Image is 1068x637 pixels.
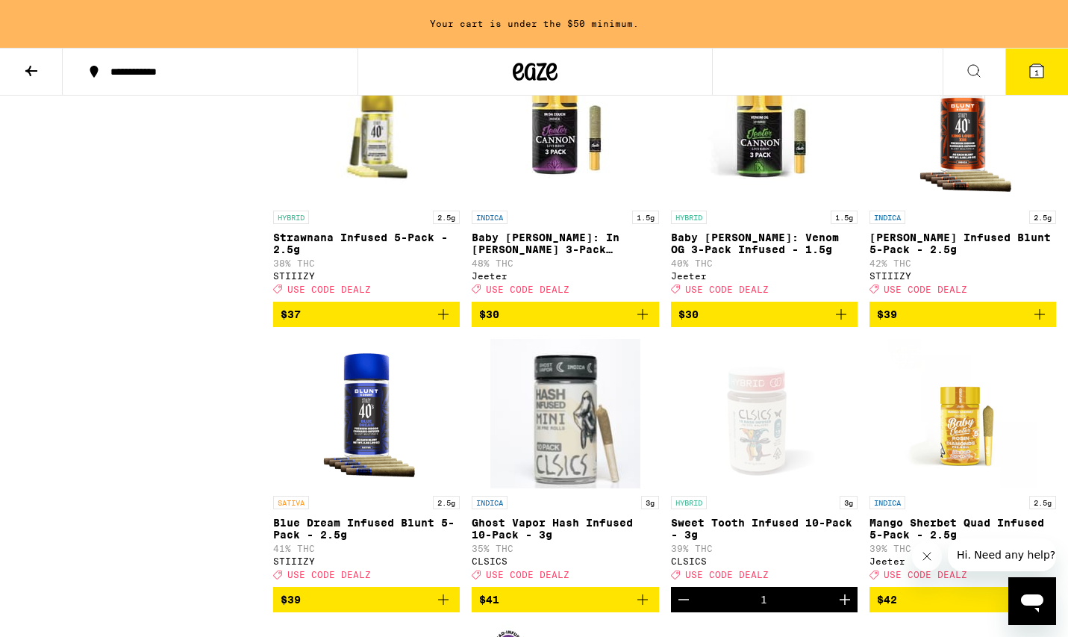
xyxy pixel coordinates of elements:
a: Open page for Sweet Tooth Infused 10-Pack - 3g from CLSICS [671,339,858,587]
p: HYBRID [273,211,309,224]
p: Mango Sherbet Quad Infused 5-Pack - 2.5g [869,517,1056,541]
span: USE CODE DEALZ [486,285,569,294]
p: 40% THC [671,258,858,268]
button: Add to bag [273,302,460,327]
div: CLSICS [472,556,658,566]
iframe: Message from company [948,538,1056,571]
div: Jeeter [671,271,858,281]
p: 39% THC [869,544,1056,553]
button: Increment [832,587,858,612]
a: Open page for Mango Sherbet Quad Infused 5-Pack - 2.5g from Jeeter [869,339,1056,587]
p: 1.5g [632,211,659,224]
p: [PERSON_NAME] Infused Blunt 5-Pack - 2.5g [869,232,1056,255]
button: 1 [1005,49,1068,95]
button: Decrement [671,587,696,612]
button: Add to bag [869,587,1056,612]
p: 3g [840,496,858,509]
p: Sweet Tooth Infused 10-Pack - 3g [671,517,858,541]
div: STIIIZY [869,271,1056,281]
div: CLSICS [671,556,858,566]
p: Ghost Vapor Hash Infused 10-Pack - 3g [472,517,658,541]
span: $37 [281,308,301,320]
div: Jeeter [869,556,1056,566]
span: $30 [479,308,499,320]
p: 1.5g [831,211,858,224]
span: $30 [678,308,699,320]
a: Open page for Baby Cannon: In Da Couch 3-Pack Infused - 1.5g from Jeeter [472,54,658,302]
p: 38% THC [273,258,460,268]
img: Jeeter - Baby Cannon: Venom OG 3-Pack Infused - 1.5g [690,54,839,203]
p: SATIVA [273,496,309,509]
a: Open page for Ghost Vapor Hash Infused 10-Pack - 3g from CLSICS [472,339,658,587]
p: 2.5g [1029,211,1056,224]
a: Open page for Strawnana Infused 5-Pack - 2.5g from STIIIZY [273,54,460,302]
iframe: Button to launch messaging window [1008,577,1056,625]
p: 48% THC [472,258,658,268]
img: STIIIZY - Strawnana Infused 5-Pack - 2.5g [273,54,460,203]
button: Add to bag [869,302,1056,327]
img: Jeeter - Baby Cannon: In Da Couch 3-Pack Infused - 1.5g [490,54,640,203]
div: STIIIZY [273,556,460,566]
p: Baby [PERSON_NAME]: In [PERSON_NAME] 3-Pack Infused - 1.5g [472,232,658,255]
button: Add to bag [671,302,858,327]
span: USE CODE DEALZ [287,570,371,579]
button: Add to bag [472,302,658,327]
span: USE CODE DEALZ [884,570,967,579]
iframe: Close message [912,541,942,571]
p: INDICA [472,496,508,509]
p: HYBRID [671,211,707,224]
img: CLSICS - Ghost Vapor Hash Infused 10-Pack - 3g [490,339,640,488]
span: 1 [1034,68,1039,77]
p: INDICA [869,496,905,509]
span: $39 [877,308,897,320]
img: Jeeter - Mango Sherbet Quad Infused 5-Pack - 2.5g [888,339,1037,488]
img: STIIIZY - King Louis XIII Infused Blunt 5-Pack - 2.5g [888,54,1037,203]
img: STIIIZY - Blue Dream Infused Blunt 5-Pack - 2.5g [292,339,441,488]
span: USE CODE DEALZ [287,285,371,294]
p: 41% THC [273,544,460,553]
p: HYBRID [671,496,707,509]
button: Add to bag [472,587,658,612]
span: $41 [479,594,499,606]
span: $39 [281,594,301,606]
span: USE CODE DEALZ [685,570,769,579]
span: $42 [877,594,897,606]
p: 39% THC [671,544,858,553]
a: Open page for Baby Cannon: Venom OG 3-Pack Infused - 1.5g from Jeeter [671,54,858,302]
p: Strawnana Infused 5-Pack - 2.5g [273,232,460,255]
a: Open page for King Louis XIII Infused Blunt 5-Pack - 2.5g from STIIIZY [869,54,1056,302]
p: 2.5g [433,211,460,224]
p: INDICA [472,211,508,224]
span: USE CODE DEALZ [884,285,967,294]
div: STIIIZY [273,271,460,281]
div: 1 [761,594,767,606]
span: USE CODE DEALZ [685,285,769,294]
p: 35% THC [472,544,658,553]
p: 2.5g [433,496,460,509]
p: 2.5g [1029,496,1056,509]
p: INDICA [869,211,905,224]
p: Baby [PERSON_NAME]: Venom OG 3-Pack Infused - 1.5g [671,232,858,255]
p: 42% THC [869,258,1056,268]
span: USE CODE DEALZ [486,570,569,579]
a: Open page for Blue Dream Infused Blunt 5-Pack - 2.5g from STIIIZY [273,339,460,587]
p: 3g [641,496,659,509]
p: Blue Dream Infused Blunt 5-Pack - 2.5g [273,517,460,541]
button: Add to bag [273,587,460,612]
div: Jeeter [472,271,658,281]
